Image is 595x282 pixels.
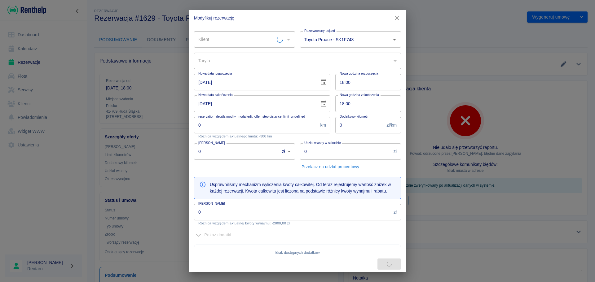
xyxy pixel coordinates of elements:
p: Różnica względem aktualnej kwoty wynajmu: -2000,00 zł [198,221,397,225]
label: Rezerwowany pojazd [304,28,335,33]
button: Przełącz na udział procentowy [300,162,361,172]
button: Choose date, selected date is 11 paź 2025 [317,98,330,110]
label: reservation_details.modify_modal.edit_offer_step.distance_limit_undefined [198,114,305,119]
p: zł [394,209,397,215]
div: zł [278,143,295,160]
input: Koszt całkowity rezerwacji [194,204,391,220]
label: Nowa data rozpoczęcia [198,71,232,76]
input: hh:mm [335,74,397,90]
button: Choose date, selected date is 2 paź 2025 [317,76,330,89]
label: Nowa godzina rozpoczęcia [340,71,378,76]
input: hh:mm [335,95,397,112]
button: Otwórz [390,35,399,44]
input: DD-MM-YYYY [194,74,315,90]
label: Udział własny w szkodzie [304,141,341,145]
p: zł [394,148,397,155]
input: DD-MM-YYYY [194,95,315,112]
p: Brak dostępnych dodatków [199,250,396,255]
p: Różnica względem aktualnego limitu: -300 km [198,134,326,138]
label: Dodatkowy kilometr [340,114,368,119]
p: km [320,122,326,128]
label: [PERSON_NAME] [198,201,225,206]
p: zł/km [387,122,397,128]
h2: Modyfikuj rezerwację [189,10,406,26]
label: Nowa godzina zakończenia [340,93,379,97]
label: [PERSON_NAME] [198,141,225,145]
label: Nowa data zakończenia [198,93,233,97]
p: Usprawniliśmy mechanizm wyliczenia kwoty całkowitej. Od teraz rejestrujemy wartość zniżek w każde... [210,181,396,194]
